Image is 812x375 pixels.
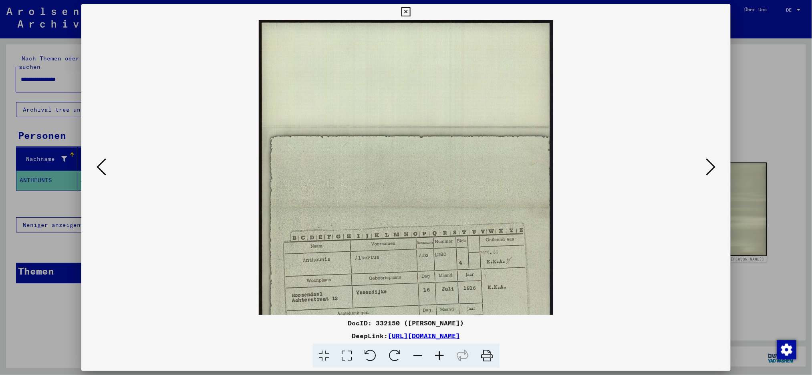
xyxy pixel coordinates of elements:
[81,331,731,341] div: DeepLink:
[388,332,460,340] a: [URL][DOMAIN_NAME]
[777,340,796,359] img: Zustimmung ändern
[81,318,731,328] div: DocID: 332150 ([PERSON_NAME])
[777,340,796,359] div: Zustimmung ändern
